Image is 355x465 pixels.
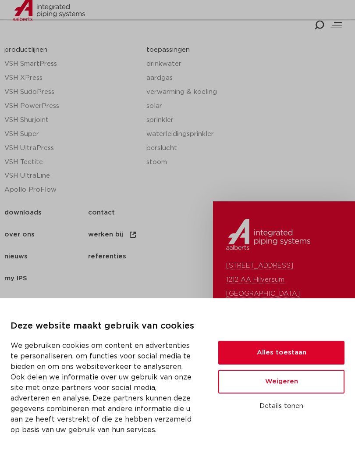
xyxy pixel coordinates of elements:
a: aardgas [146,80,351,94]
a: VSH Tectite [4,164,138,178]
a: VSH Super [4,136,138,150]
a: sprinkler [146,122,351,136]
a: VSH UltraLine [4,178,138,192]
a: VSH UltraPress [4,150,138,164]
a: drinkwater [146,66,351,80]
a: my IPS [4,276,88,298]
a: perslucht [146,150,351,164]
a: productlijnen [4,55,47,62]
a: VSH PowerPress [4,108,138,122]
button: Details tonen [218,408,344,422]
a: downloads [4,211,88,232]
a: waterleidingsprinkler [146,136,351,150]
p: Deze website maakt gebruik van cookies [11,328,197,342]
a: over ons [4,232,88,254]
p: We gebruiken cookies om content en advertenties te personaliseren, om functies voor social media ... [11,349,197,444]
button: Weigeren [218,379,344,402]
a: VSH SmartPress [4,66,138,80]
a: contact [88,211,172,232]
a: VSH XPress [4,80,138,94]
a: stoom [146,164,351,178]
a: toepassingen [146,55,190,62]
nav: Menu [4,211,209,298]
a: VSH SudoPress [4,94,138,108]
button: Alles toestaan [218,350,344,373]
a: verwarming & koeling [146,94,351,108]
a: nieuws [4,254,88,276]
a: werken bij [88,232,172,254]
a: VSH Shurjoint [4,122,138,136]
a: solar [146,108,351,122]
a: referenties [88,254,172,276]
a: Apollo ProFlow [4,192,138,206]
